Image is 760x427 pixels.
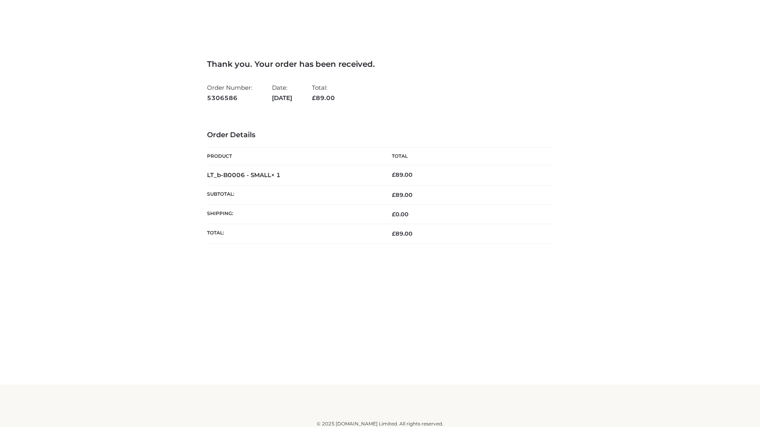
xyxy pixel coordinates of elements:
[207,131,553,140] h3: Order Details
[392,191,395,198] span: £
[207,59,553,69] h3: Thank you. Your order has been received.
[271,171,281,179] strong: × 1
[272,81,292,105] li: Date:
[207,185,380,204] th: Subtotal:
[207,147,380,165] th: Product
[392,230,395,237] span: £
[392,171,395,178] span: £
[392,211,395,218] span: £
[312,81,335,105] li: Total:
[207,224,380,244] th: Total:
[392,211,408,218] bdi: 0.00
[207,205,380,224] th: Shipping:
[207,171,281,179] strong: LT_b-B0006 - SMALL
[392,230,412,237] span: 89.00
[392,191,412,198] span: 89.00
[207,93,252,103] strong: 5306586
[392,171,412,178] bdi: 89.00
[207,81,252,105] li: Order Number:
[380,147,553,165] th: Total
[312,94,335,102] span: 89.00
[272,93,292,103] strong: [DATE]
[312,94,316,102] span: £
